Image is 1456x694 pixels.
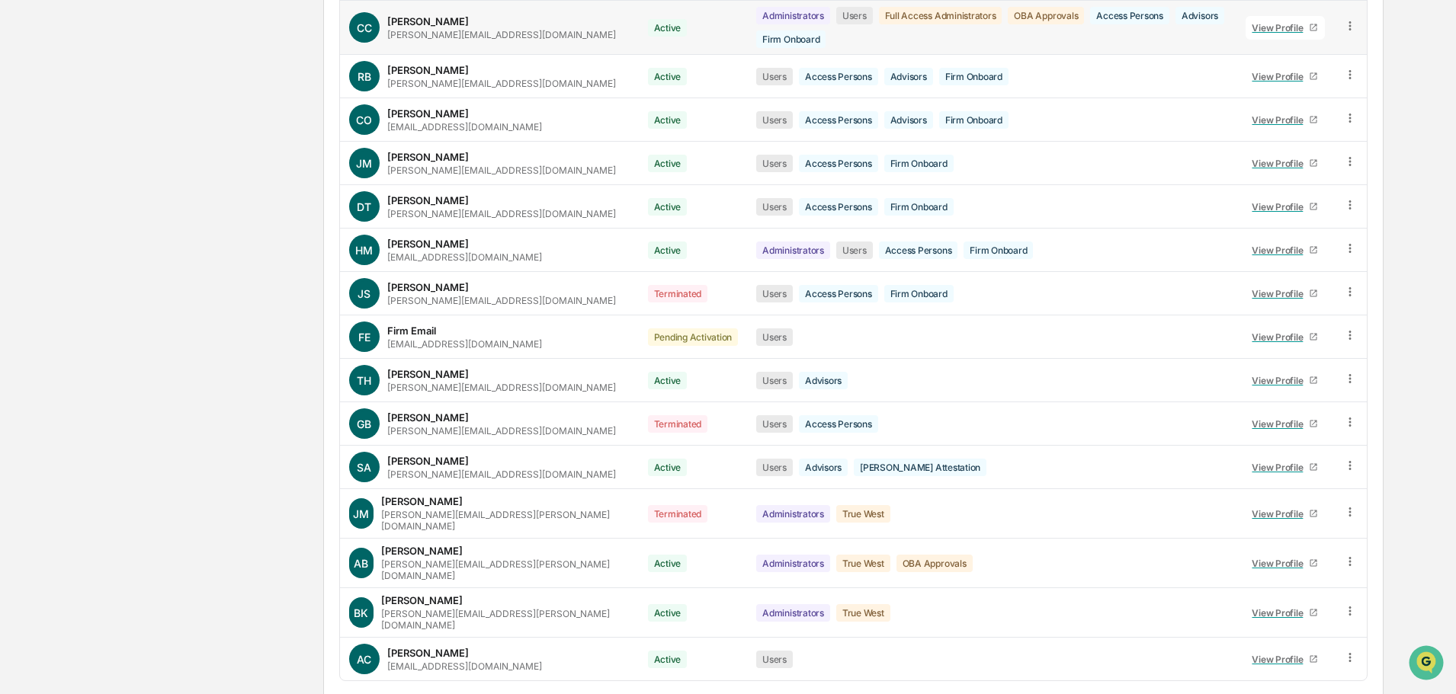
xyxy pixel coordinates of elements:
[836,7,873,24] div: Users
[357,417,371,430] span: GB
[1246,282,1325,305] a: View Profile
[939,111,1009,129] div: Firm Onboard
[896,555,973,572] div: OBA Approvals
[756,415,793,433] div: Users
[387,325,436,337] div: Firm Email
[381,608,629,631] div: [PERSON_NAME][EMAIL_ADDRESS][PERSON_NAME][DOMAIN_NAME]
[648,19,688,37] div: Active
[387,338,542,350] div: [EMAIL_ADDRESS][DOMAIN_NAME]
[756,459,793,476] div: Users
[756,555,830,572] div: Administrators
[1252,71,1309,82] div: View Profile
[756,198,793,216] div: Users
[799,111,878,129] div: Access Persons
[1090,7,1169,24] div: Access Persons
[1246,369,1325,392] a: View Profile
[884,68,933,85] div: Advisors
[358,331,370,344] span: FE
[47,207,123,219] span: [PERSON_NAME]
[358,287,370,300] span: JS
[387,78,616,89] div: [PERSON_NAME][EMAIL_ADDRESS][DOMAIN_NAME]
[756,328,793,346] div: Users
[9,305,104,333] a: 🖐️Preclearance
[387,368,469,380] div: [PERSON_NAME]
[1252,418,1309,430] div: View Profile
[648,68,688,85] div: Active
[1246,325,1325,349] a: View Profile
[756,241,830,259] div: Administrators
[357,461,371,474] span: SA
[358,70,371,83] span: RB
[30,341,96,356] span: Data Lookup
[135,248,166,261] span: [DATE]
[111,313,123,325] div: 🗄️
[387,121,542,133] div: [EMAIL_ADDRESS][DOMAIN_NAME]
[387,647,469,659] div: [PERSON_NAME]
[1252,331,1309,343] div: View Profile
[236,166,277,184] button: See all
[387,15,469,27] div: [PERSON_NAME]
[69,117,250,132] div: Start new chat
[15,313,27,325] div: 🖐️
[1246,16,1325,40] a: View Profile
[127,207,132,219] span: •
[387,295,616,306] div: [PERSON_NAME][EMAIL_ADDRESS][DOMAIN_NAME]
[1252,558,1309,569] div: View Profile
[47,248,123,261] span: [PERSON_NAME]
[648,241,688,259] div: Active
[799,415,878,433] div: Access Persons
[756,505,830,523] div: Administrators
[884,155,954,172] div: Firm Onboard
[126,312,189,327] span: Attestations
[357,653,371,666] span: AC
[1252,654,1309,665] div: View Profile
[387,194,469,206] div: [PERSON_NAME]
[127,248,132,261] span: •
[648,155,688,172] div: Active
[799,198,878,216] div: Access Persons
[648,459,688,476] div: Active
[1246,412,1325,436] a: View Profile
[799,155,878,172] div: Access Persons
[357,21,372,34] span: CC
[836,555,890,572] div: True West
[387,208,616,219] div: [PERSON_NAME][EMAIL_ADDRESS][DOMAIN_NAME]
[387,469,616,480] div: [PERSON_NAME][EMAIL_ADDRESS][DOMAIN_NAME]
[32,117,59,144] img: 8933085812038_c878075ebb4cc5468115_72.jpg
[879,7,1002,24] div: Full Access Administrators
[356,114,372,126] span: CO
[259,121,277,139] button: Start new chat
[1246,648,1325,671] a: View Profile
[30,312,98,327] span: Preclearance
[884,285,954,302] div: Firm Onboard
[648,198,688,216] div: Active
[387,660,542,672] div: [EMAIL_ADDRESS][DOMAIN_NAME]
[387,64,469,76] div: [PERSON_NAME]
[756,155,793,172] div: Users
[152,378,184,389] span: Pylon
[356,157,372,170] span: JM
[1252,375,1309,386] div: View Profile
[1246,601,1325,625] a: View Profile
[799,68,878,85] div: Access Persons
[381,495,463,507] div: [PERSON_NAME]
[15,117,43,144] img: 1746055101610-c473b297-6a78-478c-a979-82029cc54cd1
[1407,644,1448,685] iframe: Open customer support
[387,425,616,437] div: [PERSON_NAME][EMAIL_ADDRESS][DOMAIN_NAME]
[387,151,469,163] div: [PERSON_NAME]
[648,285,708,302] div: Terminated
[1252,508,1309,520] div: View Profile
[1008,7,1084,24] div: OBA Approvals
[1246,195,1325,219] a: View Profile
[9,334,102,362] a: 🔎Data Lookup
[884,198,954,216] div: Firm Onboard
[387,165,616,176] div: [PERSON_NAME][EMAIL_ADDRESS][DOMAIN_NAME]
[756,285,793,302] div: Users
[836,505,890,523] div: True West
[135,207,166,219] span: [DATE]
[854,459,986,476] div: [PERSON_NAME] Attestation
[1246,65,1325,88] a: View Profile
[107,377,184,389] a: Powered byPylon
